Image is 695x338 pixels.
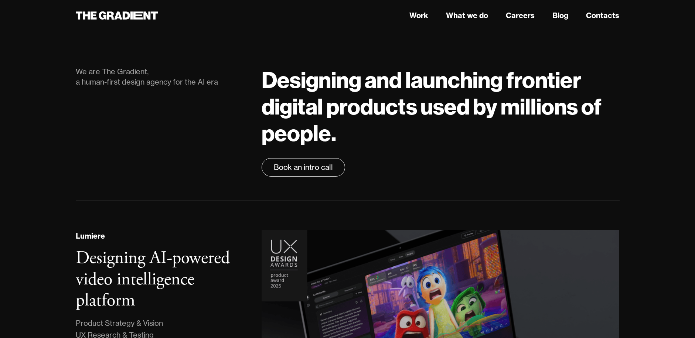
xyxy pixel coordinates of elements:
a: Work [409,10,428,21]
h1: Designing and launching frontier digital products used by millions of people. [262,66,619,146]
a: Careers [506,10,535,21]
a: Contacts [586,10,619,21]
div: We are The Gradient, a human-first design agency for the AI era [76,66,247,87]
a: What we do [446,10,488,21]
h3: Designing AI-powered video intelligence platform [76,247,230,312]
a: Book an intro call [262,158,345,177]
div: Lumiere [76,231,105,242]
a: Blog [552,10,568,21]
